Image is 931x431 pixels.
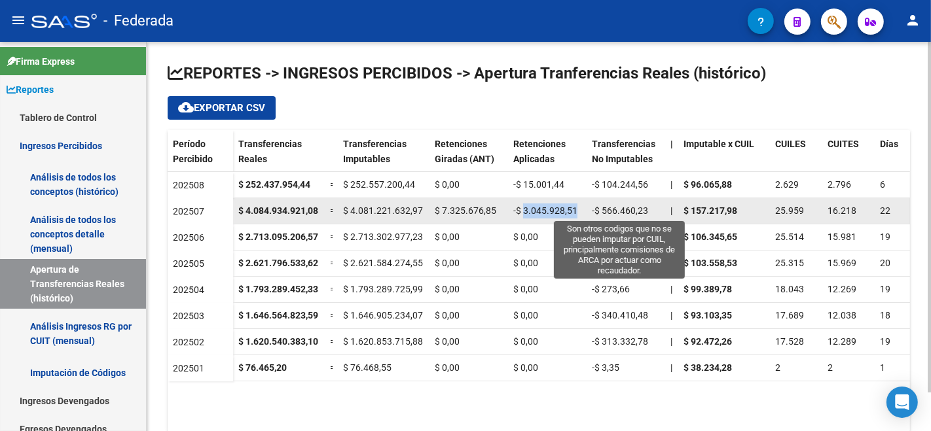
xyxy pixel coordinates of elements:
span: | [670,179,672,190]
span: 19 [880,336,890,347]
strong: $ 106.345,65 [684,232,737,242]
span: | [670,139,673,149]
span: $ 0,00 [435,362,460,373]
span: 2 [828,362,833,373]
datatable-header-cell: Período Percibido [168,130,233,185]
datatable-header-cell: Retenciones Giradas (ANT) [429,130,508,185]
button: Exportar CSV [168,96,276,120]
datatable-header-cell: CUITES [822,130,875,185]
span: - Federada [103,7,173,35]
span: $ 2.713.302.977,23 [343,232,423,242]
span: 15.981 [828,232,856,242]
strong: $ 2.621.796.533,62 [238,258,318,268]
span: 25.315 [775,258,804,268]
strong: $ 96.065,88 [684,179,732,190]
span: Imputable x CUIL [684,139,754,149]
span: REPORTES -> INGRESOS PERCIBIDOS -> Apertura Tranferencias Reales (histórico) [168,64,766,82]
span: 12.269 [828,284,856,294]
span: $ 0,00 [435,284,460,294]
span: $ 1.620.853.715,88 [343,336,423,347]
span: Retenciones Giradas (ANT) [435,139,494,164]
span: Firma Express [7,54,75,69]
span: $ 0,00 [435,232,460,242]
span: Retenciones Aplicadas [513,139,566,164]
strong: $ 1.646.564.823,59 [238,310,318,320]
span: = [330,336,335,347]
span: 202504 [173,284,204,295]
span: $ 0,00 [435,310,460,320]
span: 12.038 [828,310,856,320]
span: -$ 273,66 [592,284,630,294]
strong: $ 93.103,35 [684,310,732,320]
span: | [670,336,672,347]
span: -$ 3.045.928,51 [513,205,577,216]
span: | [670,310,672,320]
span: $ 0,00 [435,179,460,190]
span: Exportar CSV [178,102,265,114]
span: -$ 340.410,48 [592,310,648,320]
span: 202508 [173,180,204,190]
span: -$ 3,35 [592,362,619,373]
span: | [670,284,672,294]
span: 20 [880,258,890,268]
span: $ 7.325.676,85 [435,205,496,216]
span: | [670,258,672,268]
mat-icon: person [905,12,921,28]
span: = [330,179,335,190]
span: Días [880,139,898,149]
span: Transferencias Reales [238,139,302,164]
span: = [330,362,335,373]
strong: $ 99.389,78 [684,284,732,294]
datatable-header-cell: Días [875,130,927,185]
span: $ 0,00 [513,310,538,320]
span: $ 0,00 [435,258,460,268]
span: $ 1.646.905.234,07 [343,310,423,320]
span: 202501 [173,363,204,373]
span: = [330,258,335,268]
span: $ 0,00 [513,362,538,373]
span: 202503 [173,311,204,321]
span: 202506 [173,232,204,243]
datatable-header-cell: Transferencias Imputables [338,130,429,185]
span: $ 252.557.200,44 [343,179,415,190]
span: = [330,205,335,216]
span: 15.969 [828,258,856,268]
strong: $ 1.793.289.452,33 [238,284,318,294]
span: -$ 104.244,56 [592,179,648,190]
datatable-header-cell: | [665,130,678,185]
span: | [670,362,672,373]
span: $ 0,00 [513,232,538,242]
span: -$ 313.332,78 [592,336,648,347]
span: 6 [880,179,885,190]
span: 12.289 [828,336,856,347]
span: -$ 207.770,66 [592,232,648,242]
span: 202502 [173,337,204,347]
datatable-header-cell: Retenciones Aplicadas [508,130,587,185]
span: 19 [880,284,890,294]
span: -$ 15.001,44 [513,179,564,190]
strong: $ 252.437.954,44 [238,179,310,190]
span: = [330,232,335,242]
span: 25.959 [775,205,804,216]
span: $ 1.793.289.725,99 [343,284,423,294]
span: 1 [880,362,885,373]
datatable-header-cell: Imputable x CUIL [678,130,770,185]
datatable-header-cell: Transferencias Reales [233,130,325,185]
strong: $ 76.465,20 [238,362,287,373]
span: 18.043 [775,284,804,294]
span: $ 2.621.584.274,55 [343,258,423,268]
strong: $ 4.084.934.921,08 [238,205,318,216]
span: 2 [775,362,780,373]
span: $ 0,00 [513,336,538,347]
span: 25.514 [775,232,804,242]
span: | [670,205,672,216]
span: 16.218 [828,205,856,216]
span: Reportes [7,82,54,97]
strong: $ 157.217,98 [684,205,737,216]
span: $ 212.259,07 [592,258,646,268]
strong: $ 92.472,26 [684,336,732,347]
span: 17.689 [775,310,804,320]
span: $ 0,00 [513,284,538,294]
span: 17.528 [775,336,804,347]
span: 18 [880,310,890,320]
